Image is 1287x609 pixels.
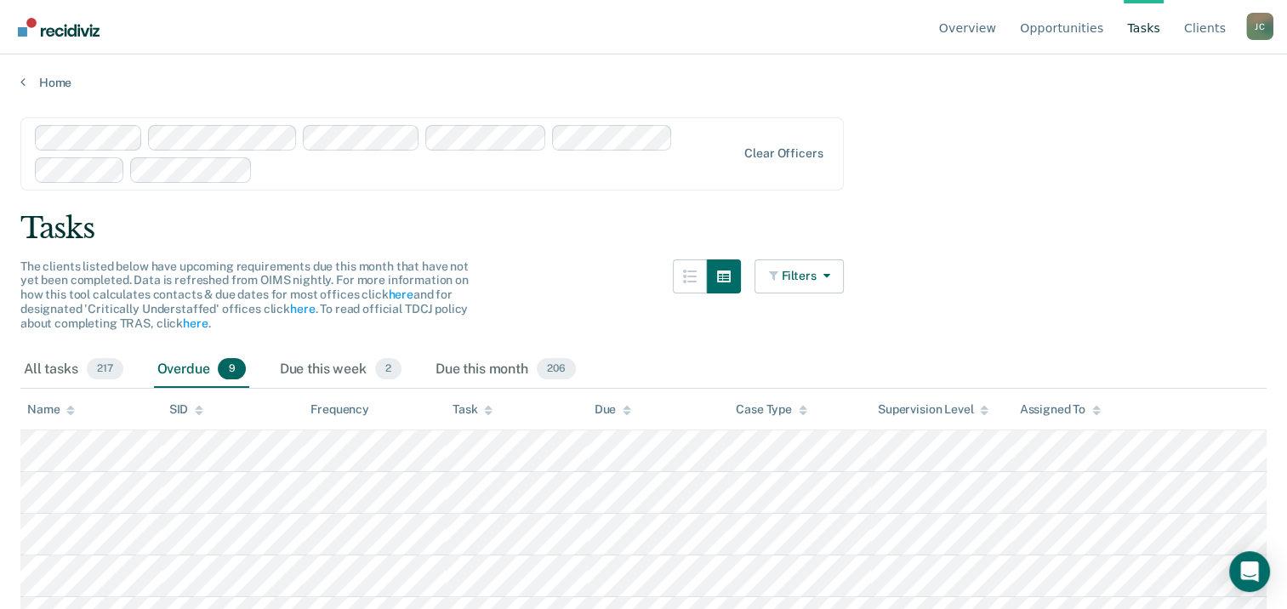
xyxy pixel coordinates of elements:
span: 217 [87,358,123,380]
div: Tasks [20,211,1267,246]
div: Overdue9 [154,351,249,389]
div: Supervision Level [878,402,989,417]
div: Case Type [736,402,807,417]
a: here [183,316,208,330]
a: here [388,287,413,301]
span: The clients listed below have upcoming requirements due this month that have not yet been complet... [20,259,469,330]
div: All tasks217 [20,351,127,389]
button: Filters [755,259,845,293]
div: SID [169,402,204,417]
div: Clear officers [744,146,823,161]
div: Open Intercom Messenger [1229,551,1270,592]
span: 2 [375,358,401,380]
div: Assigned To [1019,402,1100,417]
div: Task [453,402,493,417]
div: Due this month206 [432,351,579,389]
span: 206 [537,358,576,380]
div: Due [595,402,632,417]
a: Home [20,75,1267,90]
span: 9 [218,358,245,380]
div: Due this week2 [276,351,405,389]
div: Name [27,402,75,417]
img: Recidiviz [18,18,100,37]
div: Frequency [310,402,369,417]
a: here [290,302,315,316]
button: Profile dropdown button [1246,13,1273,40]
div: J C [1246,13,1273,40]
